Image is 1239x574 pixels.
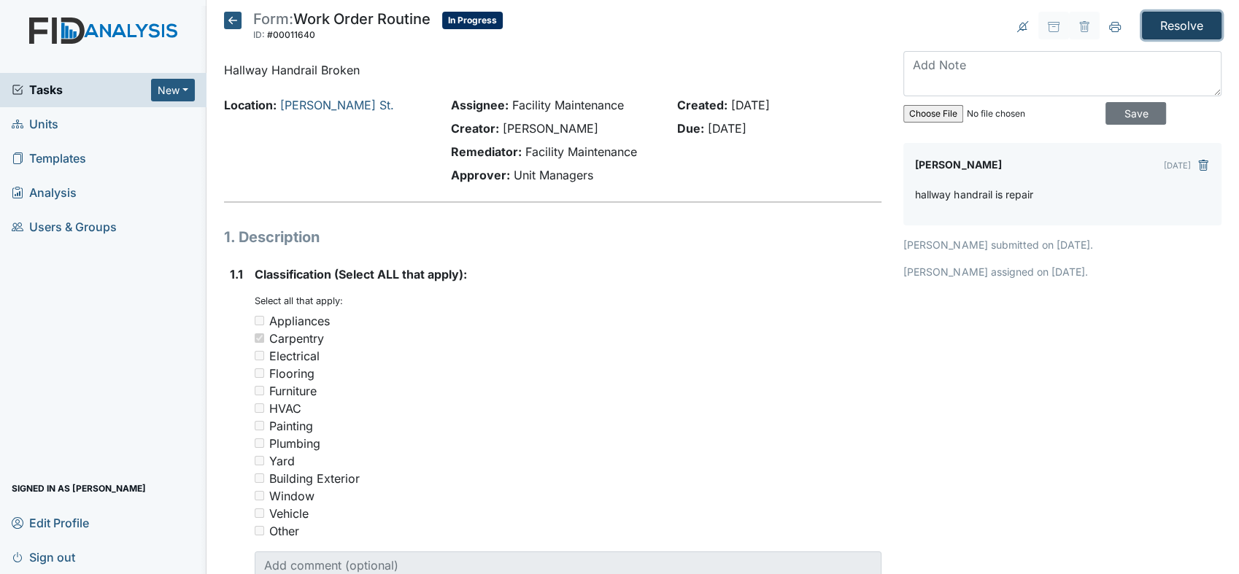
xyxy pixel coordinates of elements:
[12,182,77,204] span: Analysis
[512,98,623,112] span: Facility Maintenance
[269,435,320,452] div: Plumbing
[269,365,314,382] div: Flooring
[224,226,881,248] h1: 1. Description
[255,351,264,360] input: Electrical
[12,81,151,98] a: Tasks
[151,79,195,101] button: New
[255,267,467,282] span: Classification (Select ALL that apply):
[255,456,264,465] input: Yard
[1164,160,1191,171] small: [DATE]
[731,98,770,112] span: [DATE]
[1105,102,1166,125] input: Save
[280,98,394,112] a: [PERSON_NAME] St.
[12,511,89,534] span: Edit Profile
[255,368,264,378] input: Flooring
[450,144,521,159] strong: Remediator:
[442,12,503,29] span: In Progress
[903,237,1221,252] p: [PERSON_NAME] submitted on [DATE].
[12,216,117,238] span: Users & Groups
[269,382,317,400] div: Furniture
[269,452,295,470] div: Yard
[677,98,727,112] strong: Created:
[513,168,593,182] span: Unit Managers
[255,438,264,448] input: Plumbing
[255,386,264,395] input: Furniture
[224,98,277,112] strong: Location:
[12,147,86,170] span: Templates
[12,113,58,136] span: Units
[269,470,360,487] div: Building Exterior
[915,187,1032,202] p: hallway handrail is repair
[269,417,313,435] div: Painting
[255,526,264,535] input: Other
[253,10,293,28] span: Form:
[903,264,1221,279] p: [PERSON_NAME] assigned on [DATE].
[269,400,301,417] div: HVAC
[269,505,309,522] div: Vehicle
[255,491,264,500] input: Window
[267,29,315,40] span: #00011640
[255,403,264,413] input: HVAC
[269,347,320,365] div: Electrical
[269,522,299,540] div: Other
[708,121,746,136] span: [DATE]
[450,121,498,136] strong: Creator:
[1142,12,1221,39] input: Resolve
[255,421,264,430] input: Painting
[255,316,264,325] input: Appliances
[269,312,330,330] div: Appliances
[450,168,509,182] strong: Approver:
[230,265,243,283] label: 1.1
[253,12,431,44] div: Work Order Routine
[224,61,881,79] p: Hallway Handrail Broken
[269,487,314,505] div: Window
[915,155,1001,175] label: [PERSON_NAME]
[255,508,264,518] input: Vehicle
[255,473,264,483] input: Building Exterior
[253,29,265,40] span: ID:
[12,477,146,500] span: Signed in as [PERSON_NAME]
[255,333,264,343] input: Carpentry
[269,330,324,347] div: Carpentry
[450,98,508,112] strong: Assignee:
[255,295,343,306] small: Select all that apply:
[502,121,598,136] span: [PERSON_NAME]
[525,144,636,159] span: Facility Maintenance
[677,121,704,136] strong: Due:
[12,546,75,568] span: Sign out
